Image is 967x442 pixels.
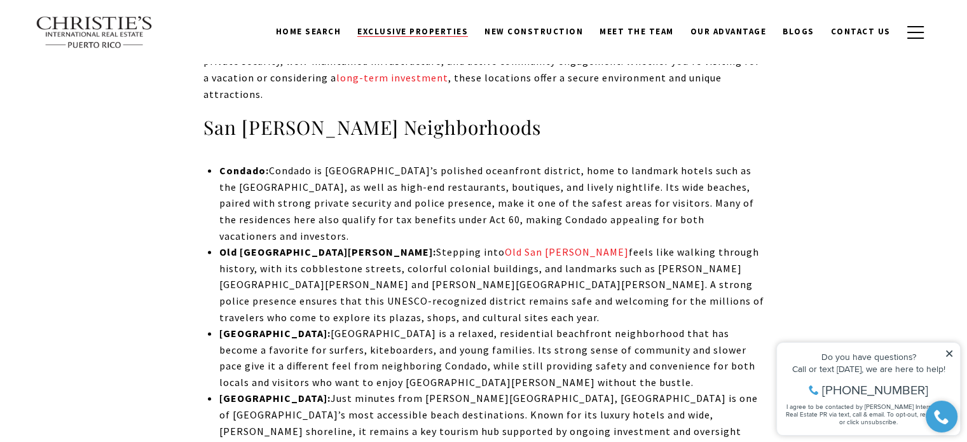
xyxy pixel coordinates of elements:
[357,26,468,37] span: Exclusive Properties
[690,26,767,37] span: Our Advantage
[219,245,435,258] strong: Old [GEOGRAPHIC_DATA][PERSON_NAME]:
[682,20,775,44] a: Our Advantage
[13,29,184,38] div: Do you have questions?
[52,60,158,73] span: [PHONE_NUMBER]
[899,14,932,51] button: button
[219,392,330,404] strong: [GEOGRAPHIC_DATA]:
[36,16,154,49] img: Christie's International Real Estate text transparent background
[349,20,476,44] a: Exclusive Properties
[219,164,268,177] strong: Condado:
[484,26,583,37] span: New Construction
[476,20,591,44] a: New Construction
[203,39,760,100] span: due to increased police presence, private security, well-maintained infrastructure, and active co...
[783,26,814,37] span: Blogs
[336,71,448,84] a: long-term investment - open in a new tab
[831,26,891,37] span: Contact Us
[219,326,764,390] p: [GEOGRAPHIC_DATA] is a relaxed, residential beachfront neighborhood that has become a favorite fo...
[268,20,350,44] a: Home Search
[504,245,628,258] a: Old San [PERSON_NAME]
[203,115,764,140] h3: San [PERSON_NAME] Neighborhoods
[16,78,181,102] span: I agree to be contacted by [PERSON_NAME] International Real Estate PR via text, call & email. To ...
[13,41,184,50] div: Call or text [DATE], we are here to help!
[219,327,330,340] strong: [GEOGRAPHIC_DATA]:
[219,244,764,326] p: Stepping into feels like walking through history, with its cobblestone streets, colorful colonial...
[219,163,764,244] p: Condado is [GEOGRAPHIC_DATA]’s polished oceanfront district, home to landmark hotels such as the ...
[774,20,823,44] a: Blogs
[591,20,682,44] a: Meet the Team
